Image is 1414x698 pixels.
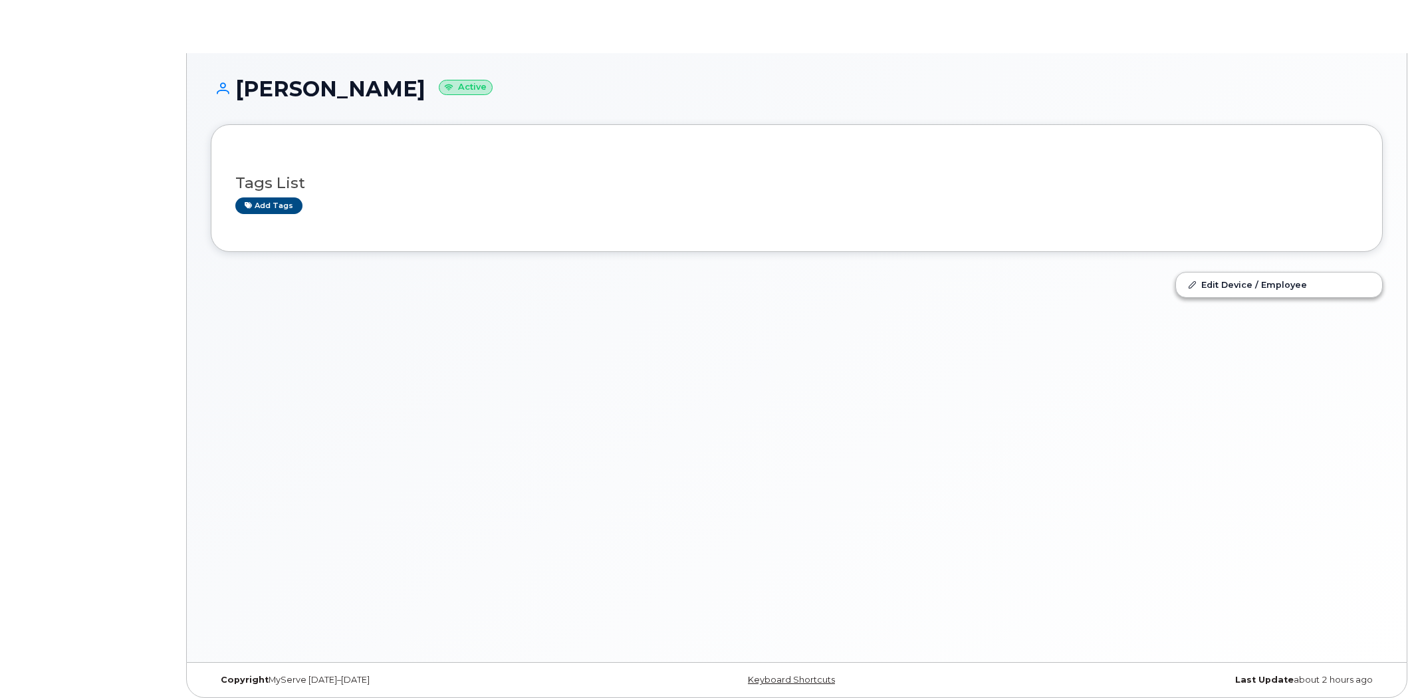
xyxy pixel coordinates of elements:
strong: Copyright [221,675,269,685]
h1: [PERSON_NAME] [211,77,1383,100]
div: MyServe [DATE]–[DATE] [211,675,602,685]
small: Active [439,80,493,95]
strong: Last Update [1235,675,1294,685]
a: Add tags [235,197,302,214]
a: Edit Device / Employee [1176,273,1382,296]
h3: Tags List [235,175,1358,191]
div: about 2 hours ago [992,675,1383,685]
a: Keyboard Shortcuts [748,675,835,685]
